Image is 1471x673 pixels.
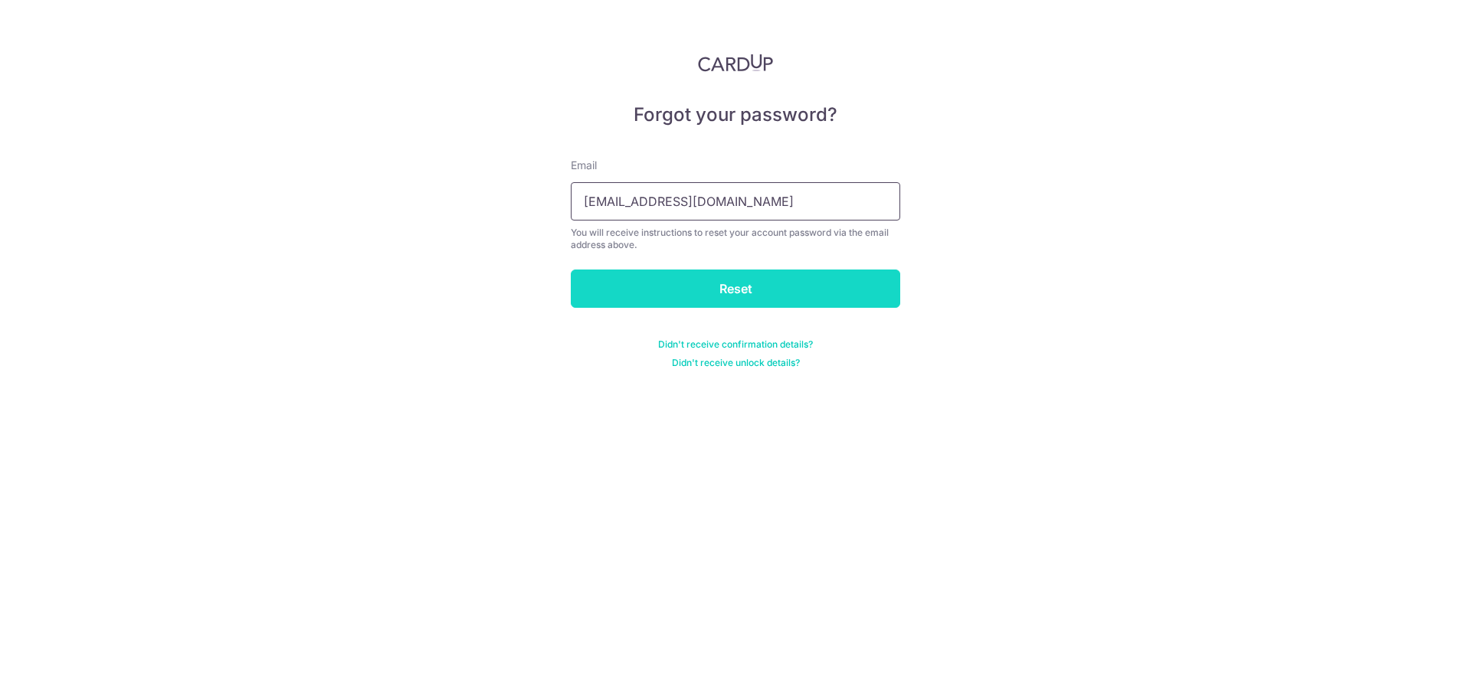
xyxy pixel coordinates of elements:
a: Didn't receive confirmation details? [658,338,813,351]
label: Email [571,158,597,173]
div: You will receive instructions to reset your account password via the email address above. [571,227,900,251]
input: Reset [571,270,900,308]
input: Enter your Email [571,182,900,221]
img: CardUp Logo [698,54,773,72]
a: Didn't receive unlock details? [672,357,800,369]
h5: Forgot your password? [571,103,900,127]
